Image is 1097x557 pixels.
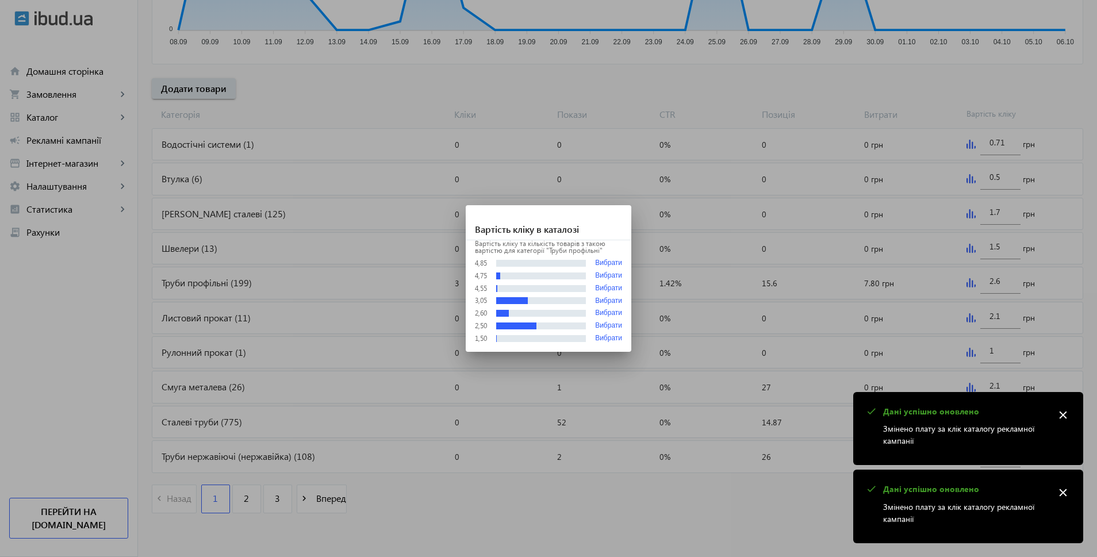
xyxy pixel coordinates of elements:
p: Змінено плату за клік каталогу рекламної кампанії [883,501,1048,525]
div: 4,85 [475,260,487,267]
div: 1,50 [475,335,487,342]
button: Вибрати [595,335,622,343]
p: Дані успішно оновлено [883,483,1048,495]
button: Вибрати [595,297,622,305]
p: Змінено плату за клік каталогу рекламної кампанії [883,422,1048,447]
button: Вибрати [595,259,622,267]
div: 2,50 [475,322,487,329]
div: 4,75 [475,272,487,279]
p: Дані успішно оновлено [883,406,1048,417]
h1: Вартість кліку в каталозі [466,205,631,240]
mat-icon: close [1054,484,1072,501]
mat-icon: close [1054,406,1072,424]
button: Вибрати [595,322,622,330]
button: Вибрати [595,285,622,293]
p: Вартість кліку та кількість товарів з такою вартістю для категорії "Труби профільні" [475,240,622,254]
button: Вибрати [595,272,622,280]
mat-icon: check [864,482,879,497]
div: 2,60 [475,310,487,317]
button: Вибрати [595,309,622,317]
div: 3,05 [475,297,487,304]
div: 4,55 [475,285,487,292]
mat-icon: check [864,404,879,419]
